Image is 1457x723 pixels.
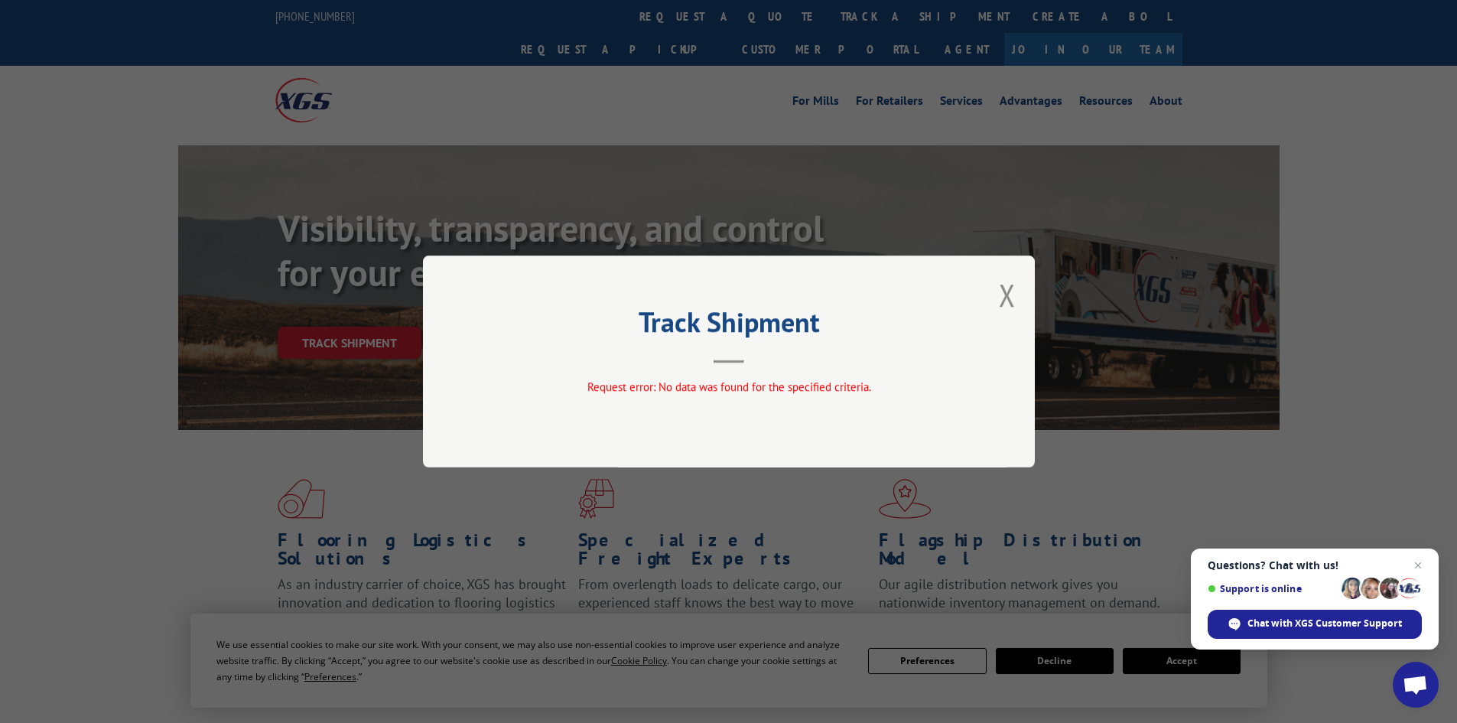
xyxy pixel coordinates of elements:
[1247,617,1402,630] span: Chat with XGS Customer Support
[999,275,1016,315] button: Close modal
[499,311,958,340] h2: Track Shipment
[1208,583,1336,594] span: Support is online
[1208,610,1422,639] div: Chat with XGS Customer Support
[1208,559,1422,572] span: Questions? Chat with us!
[1393,662,1439,708] div: Open chat
[587,379,870,394] span: Request error: No data was found for the specified criteria.
[1409,556,1427,575] span: Close chat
